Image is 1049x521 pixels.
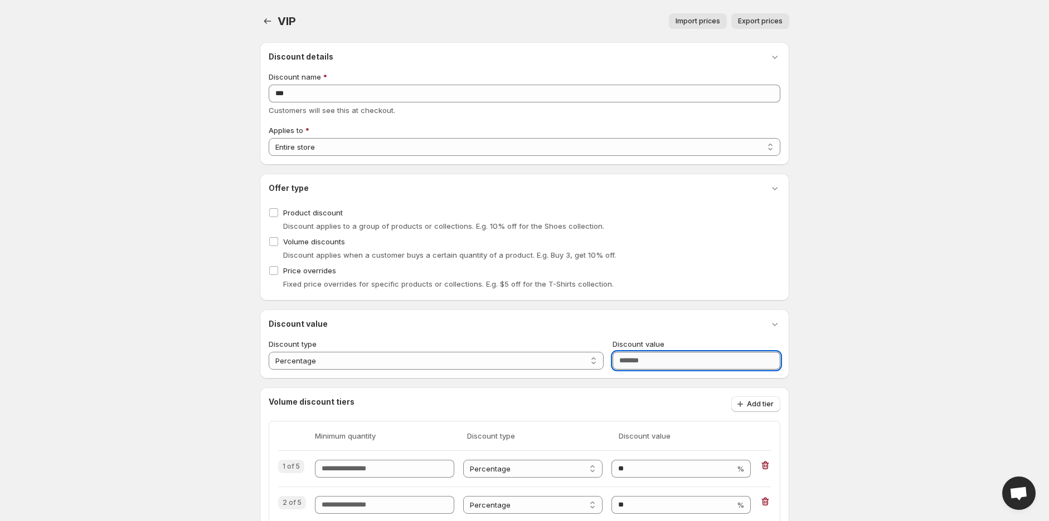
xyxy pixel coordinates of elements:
[269,340,317,348] span: Discount type
[269,126,303,135] span: Applies to
[676,17,720,26] span: Import prices
[731,13,789,29] button: Export prices
[283,279,614,288] span: Fixed price overrides for specific products or collections. E.g. $5 off for the T-Shirts collection.
[737,464,744,473] span: %
[283,222,604,230] span: Discount applies to a group of products or collections. E.g. 10% off for the Shoes collection.
[269,183,309,194] h3: Offer type
[269,396,354,412] h3: Volume discount tiers
[283,498,302,507] span: 2 of 5
[467,430,610,441] span: Discount type
[269,106,395,115] span: Customers will see this at checkout.
[669,13,727,29] button: Import prices
[738,17,783,26] span: Export prices
[283,462,300,471] span: 1 of 5
[283,208,343,217] span: Product discount
[619,430,762,441] span: Discount value
[315,430,458,441] span: Minimum quantity
[747,400,774,409] span: Add tier
[283,250,616,259] span: Discount applies when a customer buys a certain quantity of a product. E.g. Buy 3, get 10% off.
[731,396,780,412] button: Add tier
[283,237,345,246] span: Volume discounts
[278,14,295,28] span: VIP
[269,51,333,62] h3: Discount details
[613,340,664,348] span: Discount value
[1002,476,1036,510] a: Open chat
[737,500,744,509] span: %
[269,72,321,81] span: Discount name
[283,266,336,275] span: Price overrides
[269,318,328,330] h3: Discount value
